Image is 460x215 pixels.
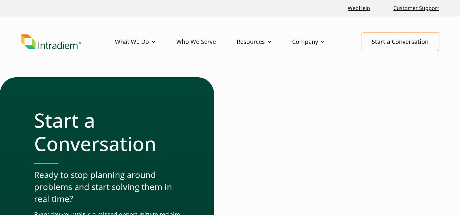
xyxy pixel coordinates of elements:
a: Link to homepage of Intradiem [21,34,115,49]
a: Link opens in a new window [345,1,373,15]
a: Company [292,32,345,51]
a: Customer Support [391,1,442,15]
p: Ready to stop planning around problems and start solving them in real time? [34,169,188,205]
a: Who We Serve [176,32,237,51]
img: Intradiem [21,34,81,49]
a: What We Do [115,32,176,51]
h1: Start a Conversation [34,108,188,155]
a: Start a Conversation [361,32,439,51]
a: Resources [237,32,292,51]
